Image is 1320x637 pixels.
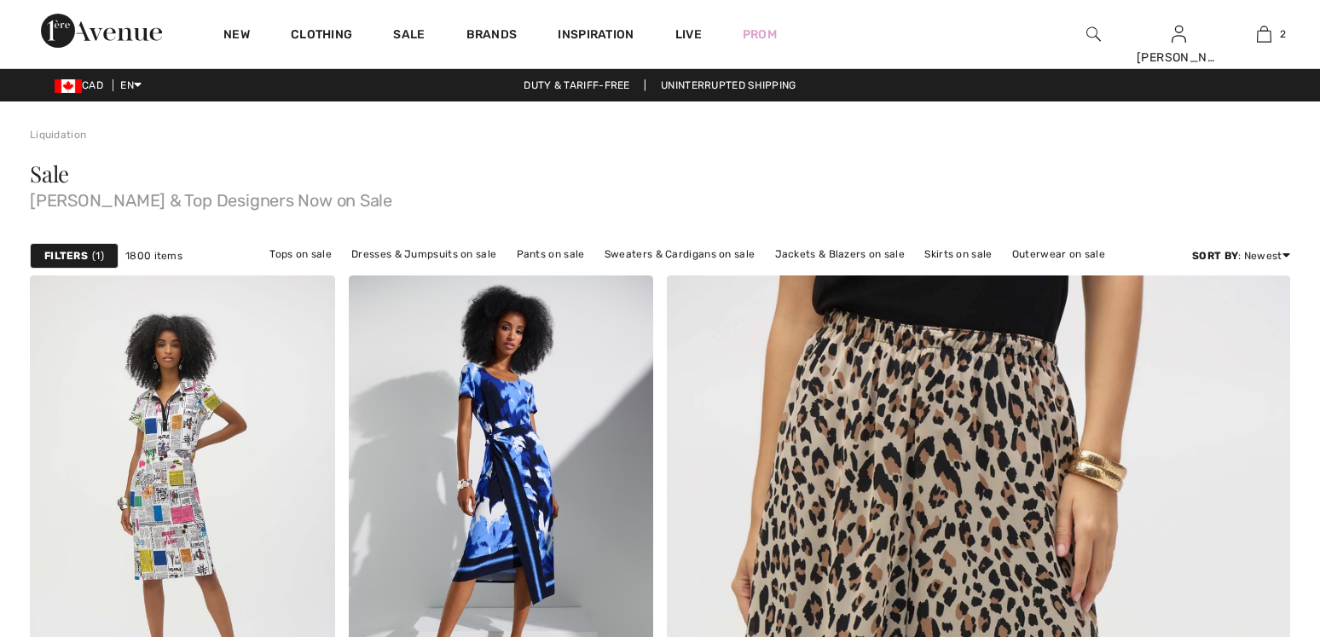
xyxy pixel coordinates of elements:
a: Liquidation [30,129,86,141]
a: 2 [1222,24,1306,44]
span: Inspiration [558,27,634,45]
span: CAD [55,79,110,91]
a: Live [675,26,702,43]
img: 1ère Avenue [41,14,162,48]
a: Jackets & Blazers on sale [767,243,914,265]
img: search the website [1086,24,1101,44]
img: My Bag [1257,24,1271,44]
img: Canadian Dollar [55,79,82,93]
div: : Newest [1192,248,1290,263]
a: Tops on sale [261,243,340,265]
a: Brands [466,27,518,45]
strong: Sort By [1192,250,1238,262]
a: Pants on sale [508,243,593,265]
img: My Info [1172,24,1186,44]
a: Skirts on sale [916,243,1000,265]
span: 1 [92,248,104,263]
div: [PERSON_NAME] [1137,49,1220,67]
span: EN [120,79,142,91]
span: 1800 items [125,248,182,263]
a: Dresses & Jumpsuits on sale [343,243,505,265]
a: Prom [743,26,777,43]
span: [PERSON_NAME] & Top Designers Now on Sale [30,185,1290,209]
a: New [223,27,250,45]
span: 2 [1280,26,1286,42]
a: Sale [393,27,425,45]
a: Outerwear on sale [1004,243,1114,265]
strong: Filters [44,248,88,263]
span: Sale [30,159,69,188]
a: Clothing [291,27,352,45]
a: Sign In [1172,26,1186,42]
a: Sweaters & Cardigans on sale [596,243,763,265]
